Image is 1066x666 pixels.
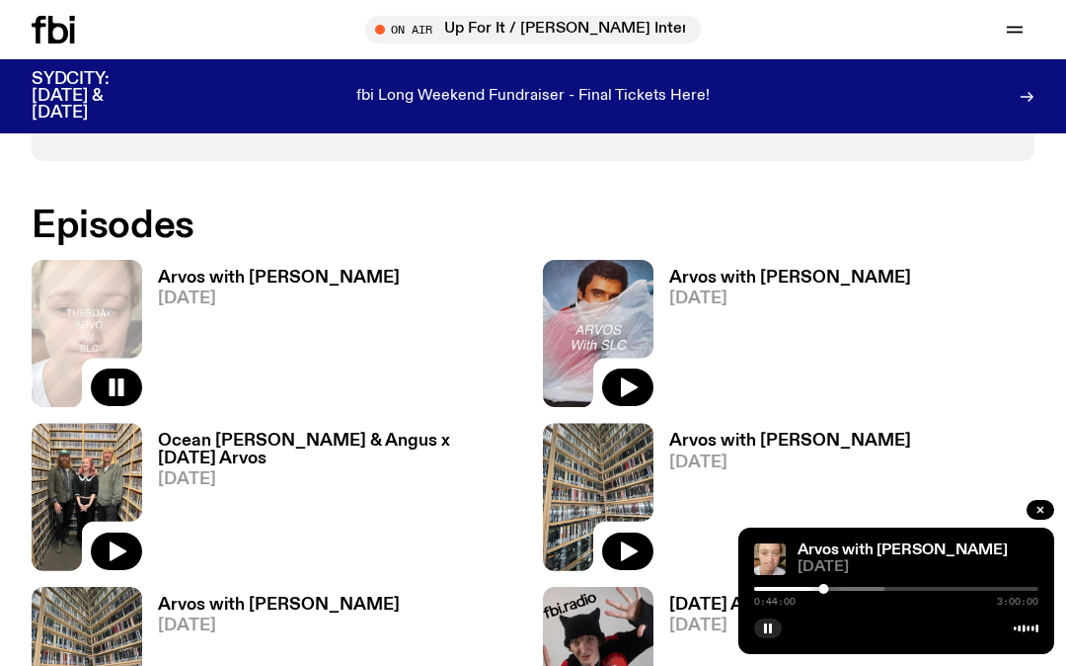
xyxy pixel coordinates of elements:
[356,88,710,106] p: fbi Long Weekend Fundraiser - Final Tickets Here!
[158,291,400,307] span: [DATE]
[669,270,911,287] h3: Arvos with [PERSON_NAME]
[669,455,911,471] span: [DATE]
[32,208,694,244] h2: Episodes
[142,433,523,570] a: Ocean [PERSON_NAME] & Angus x [DATE] Arvos[DATE]
[365,16,701,43] button: On AirUp For It / [PERSON_NAME] Interview
[158,597,400,614] h3: Arvos with [PERSON_NAME]
[669,291,911,307] span: [DATE]
[158,471,523,488] span: [DATE]
[754,597,796,607] span: 0:44:00
[997,597,1038,607] span: 3:00:00
[142,270,400,407] a: Arvos with [PERSON_NAME][DATE]
[158,270,400,287] h3: Arvos with [PERSON_NAME]
[669,618,987,634] span: [DATE]
[32,71,158,122] h3: SYDCITY: [DATE] & [DATE]
[669,597,987,614] h3: [DATE] Arvos - With [PERSON_NAME]
[543,423,653,570] img: A corner shot of the fbi music library
[653,270,911,407] a: Arvos with [PERSON_NAME][DATE]
[158,618,400,634] span: [DATE]
[653,433,911,570] a: Arvos with [PERSON_NAME][DATE]
[798,542,1008,558] a: Arvos with [PERSON_NAME]
[798,560,1038,575] span: [DATE]
[669,433,911,450] h3: Arvos with [PERSON_NAME]
[158,433,523,466] h3: Ocean [PERSON_NAME] & Angus x [DATE] Arvos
